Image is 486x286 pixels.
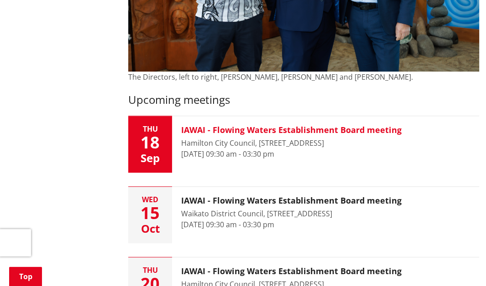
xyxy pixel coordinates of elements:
h3: IAWAI - Flowing Waters Establishment Board meeting [181,266,402,276]
h3: IAWAI - Flowing Waters Establishment Board meeting [181,196,402,206]
button: Wed 15 Oct IAWAI - Flowing Waters Establishment Board meeting Waikato District Council, [STREET_A... [128,187,479,243]
div: Thu [128,266,172,274]
div: The Directors, left to right, [PERSON_NAME], [PERSON_NAME] and [PERSON_NAME]. [128,71,479,93]
div: 15 [128,205,172,221]
time: [DATE] 09:30 am - 03:30 pm [181,220,274,230]
time: [DATE] 09:30 am - 03:30 pm [181,149,274,159]
button: Thu 18 Sep IAWAI - Flowing Waters Establishment Board meeting Hamilton City Council, [STREET_ADDR... [128,116,479,173]
div: Oct [128,223,172,234]
div: Wed [128,196,172,203]
iframe: Messenger Launcher [444,248,477,281]
div: Waikato District Council, [STREET_ADDRESS] [181,208,402,219]
div: Sep [128,153,172,163]
div: Hamilton City Council, [STREET_ADDRESS] [181,138,402,148]
a: Top [9,267,42,286]
div: 18 [128,134,172,151]
h3: IAWAI - Flowing Waters Establishment Board meeting [181,125,402,135]
div: Thu [128,125,172,133]
h3: Upcoming meetings [128,93,479,107]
